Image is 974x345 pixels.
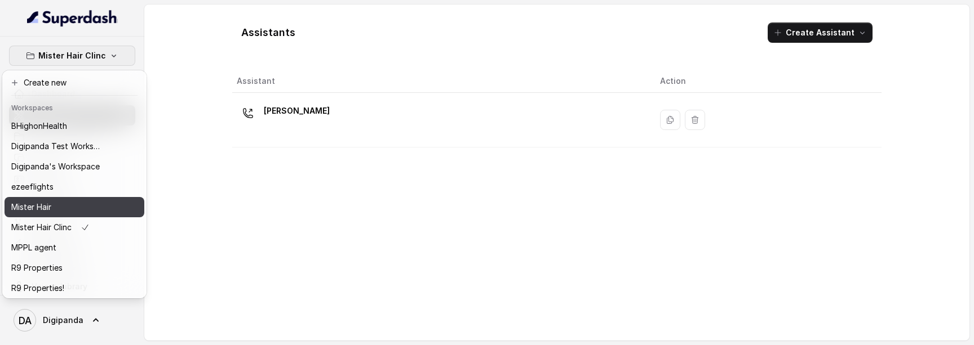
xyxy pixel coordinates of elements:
[11,160,100,173] p: Digipanda's Workspace
[11,140,101,153] p: Digipanda Test Workspace
[11,261,63,275] p: R9 Properties
[38,49,106,62] p: Mister Hair Clinc
[9,46,135,66] button: Mister Hair Clinc
[11,180,54,194] p: ezeeflights
[5,98,144,116] header: Workspaces
[2,70,147,298] div: Mister Hair Clinc
[11,119,67,133] p: BHighonHealth
[11,241,56,254] p: MPPL agent
[11,200,51,214] p: Mister Hair
[5,73,144,93] button: Create new
[11,221,72,234] p: Mister Hair Clinc
[11,281,64,295] p: R9 Properties!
